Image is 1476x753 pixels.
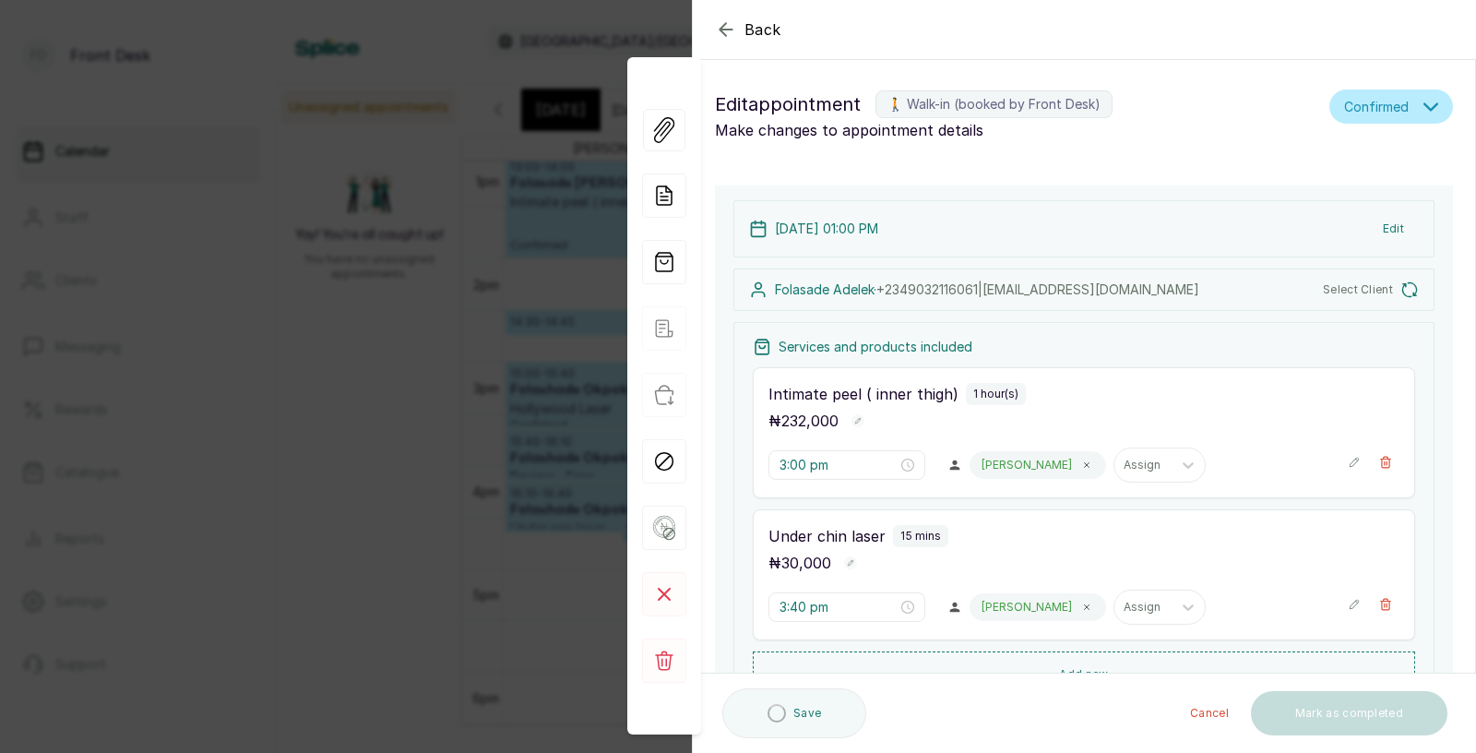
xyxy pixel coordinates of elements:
p: [PERSON_NAME] [982,458,1072,472]
p: 1 hour(s) [973,387,1018,401]
button: Cancel [1175,691,1244,735]
p: Make changes to appointment details [715,119,1322,141]
p: Services and products included [779,338,972,356]
button: Edit [1368,212,1419,245]
button: Add new [753,651,1415,698]
button: Confirmed [1329,90,1453,124]
p: 15 mins [900,529,941,544]
span: Select Client [1323,282,1393,297]
p: Intimate peel ( inner thigh) [768,383,958,405]
p: Folasade Adelek · [775,281,1199,299]
span: 232,000 [781,412,839,430]
button: Mark as completed [1251,691,1447,735]
label: 🚶 Walk-in (booked by Front Desk) [875,90,1113,118]
span: Edit appointment [715,90,861,119]
p: [DATE] 01:00 PM [775,220,878,238]
button: Back [715,18,781,41]
span: Confirmed [1344,97,1409,116]
button: Select Client [1323,281,1419,299]
span: +234 9032116061 | [EMAIL_ADDRESS][DOMAIN_NAME] [876,281,1199,297]
span: Back [744,18,781,41]
input: Select time [780,597,898,617]
p: [PERSON_NAME] [982,600,1072,615]
p: Under chin laser [768,525,886,547]
p: ₦ [768,552,831,574]
input: Select time [780,455,898,475]
p: ₦ [768,410,839,432]
span: 30,000 [781,554,831,572]
button: Save [722,688,866,738]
